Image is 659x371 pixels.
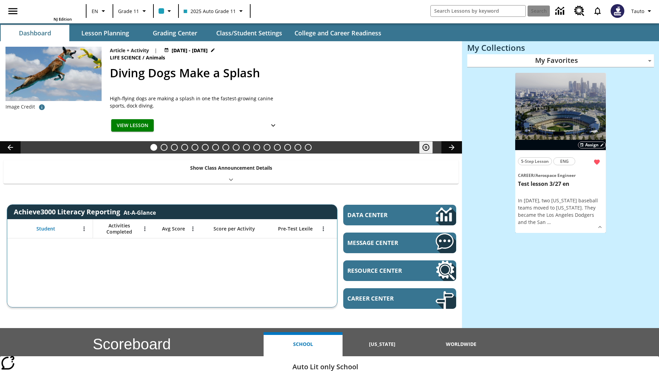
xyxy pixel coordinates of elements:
button: Class/Student Settings [211,25,288,41]
button: Slide 2 Do You Want Fries With That? [161,144,167,151]
a: Data Center [343,205,456,225]
button: [US_STATE] [343,332,421,356]
p: Show Class Announcement Details [190,164,272,171]
span: Tauto [631,8,644,15]
span: Message Center [347,239,415,247]
button: Open Menu [188,224,198,234]
p: Image Credit [5,103,35,110]
button: Worldwide [422,332,501,356]
span: Avg Score [162,226,185,232]
div: lesson details [515,73,606,233]
button: 5-Step Lesson [518,157,552,165]
span: Data Center [347,211,412,219]
button: Class color is light blue. Change class color [156,5,176,17]
div: High-flying dogs are making a splash in one the fastest-growing canine sports, dock diving. [110,95,281,109]
button: Open Menu [318,224,328,234]
a: Resource Center, Will open in new tab [570,2,589,20]
a: Message Center [343,233,456,253]
span: EN [92,8,98,15]
button: Slide 15 Point of View [294,144,301,151]
button: Slide 1 Diving Dogs Make a Splash [150,144,157,151]
button: Show Details [266,119,280,132]
div: Home [27,2,72,22]
button: Slide 11 Pre-release lesson [253,144,260,151]
button: School [264,332,343,356]
span: … [547,219,551,225]
img: A dog is jumping high in the air in an attempt to grab a yellow toy with its mouth. [5,47,102,101]
button: Image credit: Gloria Anderson/Alamy Stock Photo [35,101,49,113]
span: Activities Completed [96,223,142,235]
button: Remove from Favorites [591,156,603,168]
span: Grade 11 [118,8,139,15]
button: Slide 14 Hooray for Constitution Day! [284,144,291,151]
span: Resource Center [347,267,415,274]
span: Achieve3000 Literacy Reporting [14,207,156,216]
button: Lesson carousel, Next [441,141,462,154]
button: College and Career Readiness [289,25,387,41]
span: Aerospace Engineer [535,172,576,178]
p: Article + Activity [110,47,149,54]
span: Assign [585,142,599,148]
span: [DATE] - [DATE] [172,47,208,54]
input: search field [431,5,525,16]
span: 2025 Auto Grade 11 [184,8,236,15]
a: Notifications [589,2,606,20]
button: Open side menu [3,1,23,21]
span: Topic: Career/Aerospace Engineer [518,171,603,179]
button: Lesson Planning [71,25,139,41]
button: Slide 8 Fashion Forward in Ancient Rome [222,144,229,151]
button: Pause [419,141,433,154]
span: Score per Activity [213,226,255,232]
button: Class: 2025 Auto Grade 11, Select your class [181,5,248,17]
a: Data Center [551,2,570,21]
div: In [DATE], two [US_STATE] baseball teams moved to [US_STATE]. They became the Los Angeles Dodgers... [518,197,603,226]
span: / [142,54,144,61]
span: / [534,172,535,178]
span: | [154,47,157,54]
span: Animals [146,54,166,61]
button: Slide 4 Cars of the Future? [181,144,188,151]
button: Grading Center [141,25,209,41]
a: Career Center [343,288,456,309]
h2: Diving Dogs Make a Splash [110,64,454,82]
button: Slide 16 The Constitution's Balancing Act [305,144,312,151]
button: View Lesson [111,119,154,132]
div: Pause [419,141,440,154]
h3: My Collections [467,43,654,53]
button: Show Details [595,222,605,232]
button: ENG [553,157,575,165]
span: ENG [560,158,569,165]
button: Slide 12 Career Lesson [264,144,270,151]
div: Show Class Announcement Details [3,160,459,184]
button: Profile/Settings [628,5,656,17]
span: 5-Step Lesson [521,158,549,165]
button: Aug 26 - Aug 27 Choose Dates [163,47,217,54]
div: At-A-Glance [124,207,156,216]
button: Open Menu [79,224,89,234]
a: Resource Center, Will open in new tab [343,260,456,281]
button: Open Menu [140,224,150,234]
button: Slide 10 Mixed Practice: Citing Evidence [243,144,250,151]
span: Career [518,172,534,178]
span: Life Science [110,54,142,61]
button: Grade: Grade 11, Select a grade [115,5,151,17]
span: NJ Edition [54,16,72,22]
span: Career Center [347,294,415,302]
button: Slide 13 Between Two Worlds [274,144,281,151]
span: Pre-Test Lexile [278,226,313,232]
button: Assign Choose Dates [578,142,606,148]
button: Slide 3 Dirty Jobs Kids Had To Do [171,144,178,151]
h3: Test lesson 3/27 en [518,180,603,188]
span: Student [36,226,55,232]
button: Language: EN, Select a language [89,5,111,17]
button: Slide 9 The Invasion of the Free CD [233,144,240,151]
a: Home [27,3,72,16]
button: Slide 5 The Last Homesteaders [192,144,198,151]
button: Slide 7 Attack of the Terrifying Tomatoes [212,144,219,151]
div: My Favorites [467,54,654,67]
img: Avatar [611,4,624,18]
button: Select a new avatar [606,2,628,20]
button: Slide 6 Solar Power to the People [202,144,209,151]
button: Dashboard [1,25,69,41]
